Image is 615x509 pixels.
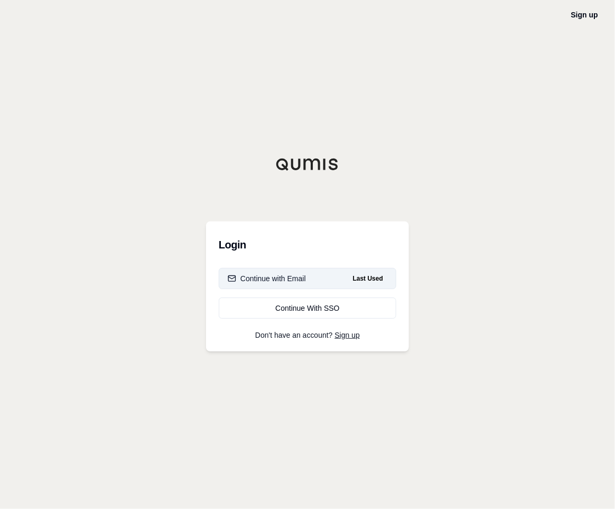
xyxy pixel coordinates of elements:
img: Qumis [276,158,339,171]
a: Sign up [571,11,598,19]
a: Sign up [335,331,360,339]
div: Continue with Email [228,273,306,284]
span: Last Used [349,272,387,285]
div: Continue With SSO [228,303,387,313]
button: Continue with EmailLast Used [219,268,396,289]
p: Don't have an account? [219,331,396,339]
a: Continue With SSO [219,298,396,319]
h3: Login [219,234,396,255]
